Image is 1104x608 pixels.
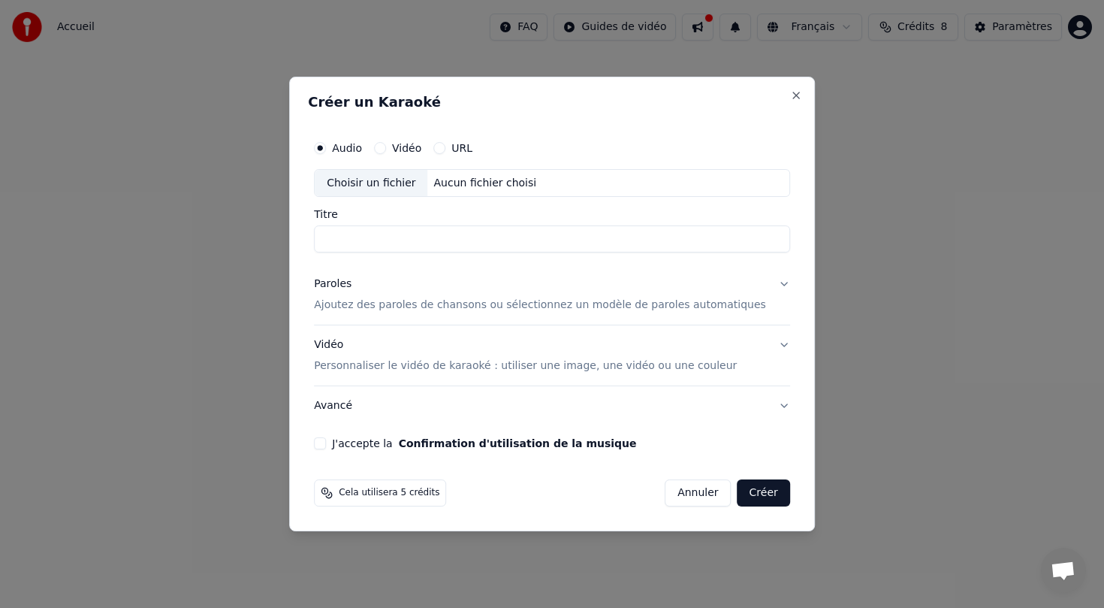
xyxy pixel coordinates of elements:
button: J'accepte la [399,438,637,449]
label: Titre [314,210,790,220]
label: Vidéo [392,143,421,153]
label: URL [451,143,472,153]
div: Paroles [314,277,351,292]
span: Cela utilisera 5 crédits [339,487,439,499]
button: ParolesAjoutez des paroles de chansons ou sélectionnez un modèle de paroles automatiques [314,265,790,325]
label: J'accepte la [332,438,636,449]
button: Avancé [314,386,790,425]
button: Créer [738,479,790,507]
div: Vidéo [314,338,737,374]
div: Choisir un fichier [315,170,427,197]
button: Annuler [665,479,731,507]
div: Aucun fichier choisi [428,176,543,191]
label: Audio [332,143,362,153]
p: Ajoutez des paroles de chansons ou sélectionnez un modèle de paroles automatiques [314,298,766,313]
button: VidéoPersonnaliser le vidéo de karaoké : utiliser une image, une vidéo ou une couleur [314,326,790,386]
p: Personnaliser le vidéo de karaoké : utiliser une image, une vidéo ou une couleur [314,358,737,374]
h2: Créer un Karaoké [308,95,796,109]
